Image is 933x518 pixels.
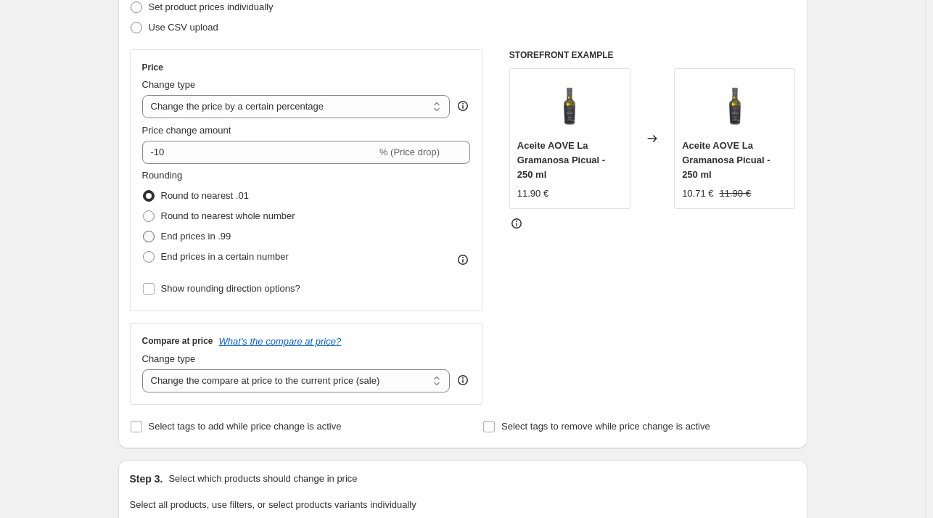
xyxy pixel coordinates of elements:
[509,49,796,61] h6: STOREFRONT EXAMPLE
[161,231,231,242] span: End prices in .99
[142,79,196,90] span: Change type
[161,283,300,294] span: Show rounding direction options?
[379,147,440,157] span: % (Price drop)
[149,1,274,12] span: Set product prices individually
[456,99,470,113] div: help
[142,353,196,364] span: Change type
[682,140,770,180] span: Aceite AOVE La Gramanosa Picual - 250 ml
[161,210,295,221] span: Round to nearest whole number
[161,190,249,201] span: Round to nearest .01
[142,170,183,181] span: Rounding
[130,472,163,486] h2: Step 3.
[161,251,289,262] span: End prices in a certain number
[541,76,599,134] img: aceite-aove-la-gramanosa-picual-250-ml-479889_80x.jpg
[149,22,218,33] span: Use CSV upload
[517,140,605,180] span: Aceite AOVE La Gramanosa Picual - 250 ml
[501,421,710,432] span: Select tags to remove while price change is active
[219,336,342,347] button: What's the compare at price?
[142,125,231,136] span: Price change amount
[130,499,416,510] span: Select all products, use filters, or select products variants individually
[142,335,213,347] h3: Compare at price
[149,421,342,432] span: Select tags to add while price change is active
[682,186,713,201] div: 10.71 €
[142,62,163,73] h3: Price
[142,141,377,164] input: -15
[720,186,751,201] strike: 11.90 €
[706,76,764,134] img: aceite-aove-la-gramanosa-picual-250-ml-479889_80x.jpg
[517,186,548,201] div: 11.90 €
[456,373,470,387] div: help
[168,472,357,486] p: Select which products should change in price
